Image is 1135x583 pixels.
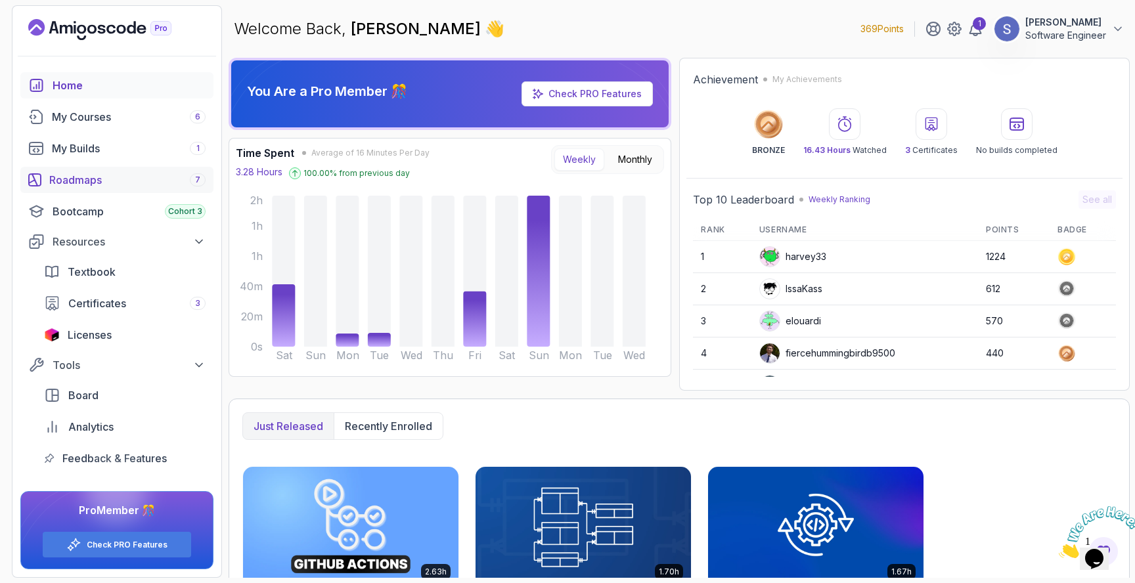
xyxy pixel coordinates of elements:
tspan: Wed [623,349,645,362]
p: [PERSON_NAME] [1025,16,1106,29]
tspan: 2h [250,194,263,207]
img: default monster avatar [760,311,780,331]
span: Board [68,387,99,403]
p: Weekly Ranking [809,194,870,205]
a: analytics [36,414,213,440]
button: Weekly [554,148,604,171]
tspan: Sun [529,349,549,362]
h3: Time Spent [236,145,294,161]
p: Just released [254,418,323,434]
span: Feedback & Features [62,450,167,466]
span: 3 [905,145,910,155]
td: 612 [978,273,1050,305]
tspan: Sat [276,349,293,362]
td: 4 [693,337,751,370]
div: elouardi [759,311,821,332]
h2: Achievement [693,72,758,87]
img: Chat attention grabber [5,5,87,57]
div: Roadmaps [49,172,206,188]
p: Recently enrolled [345,418,432,434]
tspan: Tue [593,349,612,362]
div: harvey33 [759,246,826,267]
button: Monthly [610,148,661,171]
span: [PERSON_NAME] [351,19,485,38]
div: Bootcamp [53,204,206,219]
a: roadmaps [20,167,213,193]
td: 413 [978,370,1050,402]
tspan: Sun [305,349,326,362]
button: Resources [20,230,213,253]
th: Badge [1050,219,1116,241]
tspan: Thu [433,349,453,362]
th: Username [751,219,978,241]
tspan: 1h [252,219,263,232]
span: 16.43 Hours [803,145,851,155]
p: You Are a Pro Member 🎊 [247,82,407,100]
p: My Achievements [772,74,842,85]
td: 1224 [978,241,1050,273]
p: 3.28 Hours [236,165,282,179]
iframe: chat widget [1054,501,1135,563]
button: Tools [20,353,213,377]
img: user profile image [994,16,1019,41]
tspan: Wed [401,349,422,362]
a: home [20,72,213,98]
a: courses [20,104,213,130]
div: Tools [53,357,206,373]
div: Apply5489 [759,375,834,396]
a: licenses [36,322,213,348]
p: 369 Points [860,22,904,35]
button: See all [1079,190,1116,209]
a: Check PRO Features [87,540,167,550]
a: Check PRO Features [522,81,653,106]
p: Watched [803,145,887,156]
span: Average of 16 Minutes Per Day [311,148,430,158]
span: Textbook [68,264,116,280]
th: Rank [693,219,751,241]
p: 1.67h [891,567,912,577]
div: IssaKass [759,278,822,299]
p: No builds completed [976,145,1057,156]
span: 1 [5,5,11,16]
p: 2.63h [425,567,447,577]
p: Welcome Back, [234,18,504,39]
td: 3 [693,305,751,337]
span: 6 [195,112,200,122]
button: Recently enrolled [334,413,443,439]
img: default monster avatar [760,247,780,267]
tspan: 20m [241,310,263,323]
button: Just released [243,413,334,439]
tspan: Fri [468,349,481,362]
span: Cohort 3 [168,206,202,217]
a: builds [20,135,213,162]
tspan: 0s [251,340,263,353]
tspan: Sat [499,349,516,362]
div: Home [53,77,206,93]
span: 1 [196,143,200,154]
p: BRONZE [752,145,785,156]
p: 100.00 % from previous day [303,168,410,179]
span: Licenses [68,327,112,343]
img: jetbrains icon [44,328,60,341]
a: 1 [968,21,983,37]
td: 570 [978,305,1050,337]
a: bootcamp [20,198,213,225]
a: board [36,382,213,408]
div: 1 [973,17,986,30]
span: Certificates [68,295,126,311]
tspan: 40m [240,280,263,293]
th: Points [978,219,1050,241]
h2: Top 10 Leaderboard [693,192,794,207]
div: My Courses [52,109,206,125]
span: Analytics [68,419,114,435]
td: 1 [693,241,751,273]
button: user profile image[PERSON_NAME]Software Engineer [994,16,1124,42]
a: Landing page [28,19,202,40]
a: textbook [36,259,213,285]
td: 2 [693,273,751,305]
span: 👋 [485,18,505,40]
div: fiercehummingbirdb9500 [759,343,895,364]
a: certificates [36,290,213,316]
img: user profile image [760,279,780,299]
